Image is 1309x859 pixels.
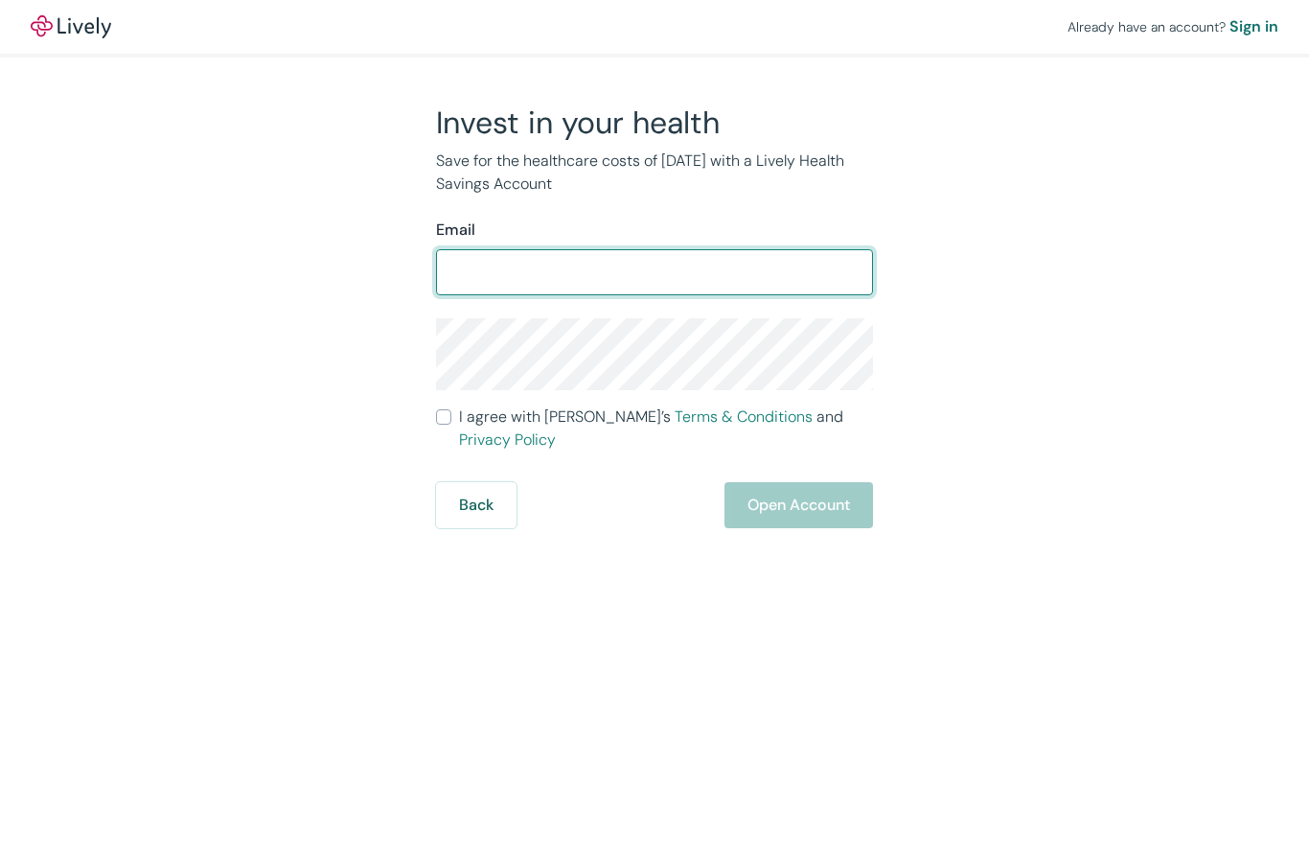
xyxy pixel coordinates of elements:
button: Back [436,482,517,528]
a: Terms & Conditions [675,406,813,427]
div: Already have an account? [1068,15,1278,38]
a: Privacy Policy [459,429,556,450]
p: Save for the healthcare costs of [DATE] with a Lively Health Savings Account [436,150,873,196]
img: Lively [31,15,111,38]
span: I agree with [PERSON_NAME]’s and [459,406,873,452]
a: LivelyLively [31,15,111,38]
a: Sign in [1229,15,1278,38]
label: Email [436,219,475,242]
h2: Invest in your health [436,104,873,142]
